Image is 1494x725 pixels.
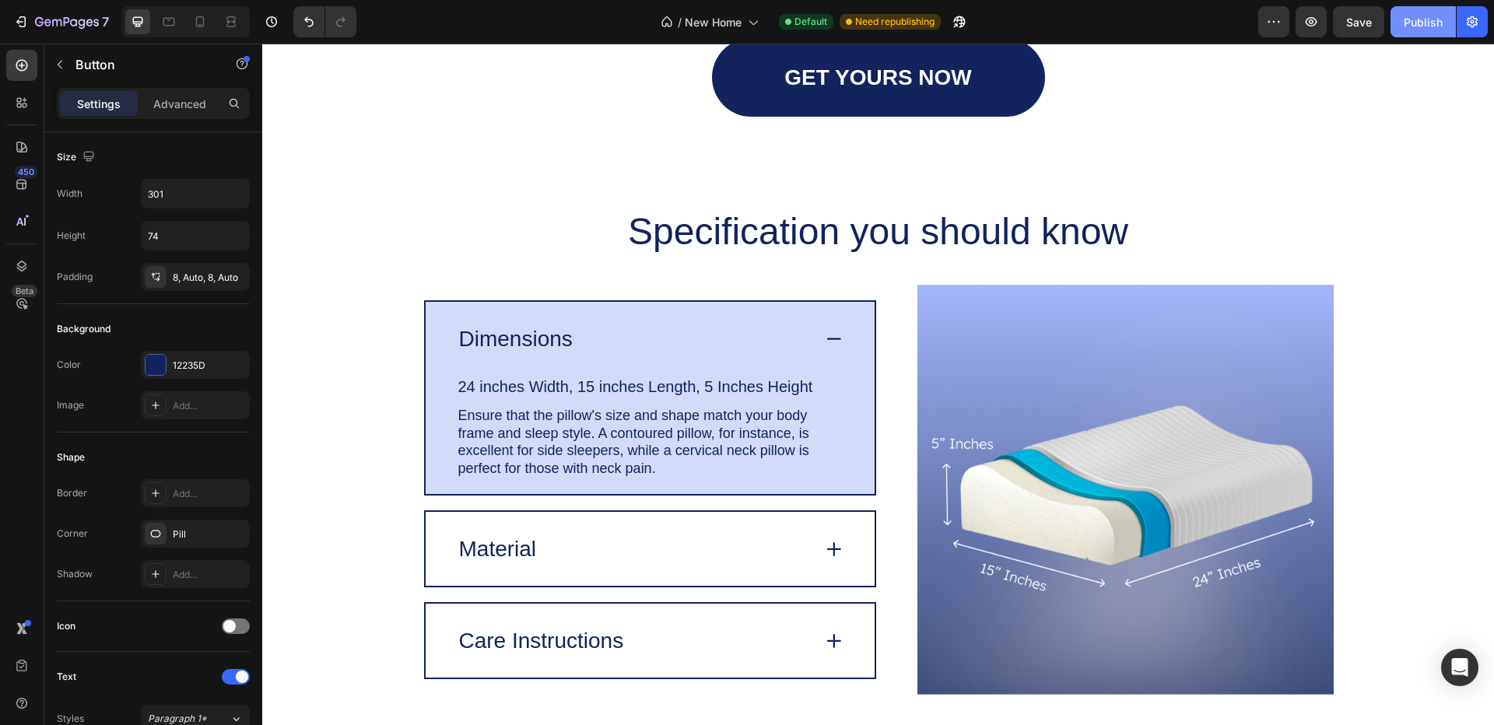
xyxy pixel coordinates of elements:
[57,527,88,541] div: Corner
[262,44,1494,725] iframe: Design area
[855,15,935,29] span: Need republishing
[57,670,76,684] div: Text
[678,14,682,30] span: /
[161,163,1071,213] h2: Specification you should know
[12,285,37,297] div: Beta
[173,527,246,541] div: Pill
[57,147,98,168] div: Size
[173,568,246,582] div: Add...
[173,271,246,285] div: 8, Auto, 8, Auto
[173,487,246,501] div: Add...
[15,166,37,178] div: 450
[57,567,93,581] div: Shadow
[197,492,275,519] p: Material
[173,359,246,373] div: 12235D
[293,6,356,37] div: Undo/Redo
[1404,14,1443,30] div: Publish
[57,398,84,412] div: Image
[655,241,1071,651] img: gempages_581118849739391496-6fb27694-1332-4d45-a55b-cfb61037615e.png
[173,399,246,413] div: Add...
[1333,6,1384,37] button: Save
[1441,649,1478,686] div: Open Intercom Messenger
[197,282,310,309] p: Dimensions
[57,322,110,336] div: Background
[6,6,116,37] button: 7
[57,619,75,633] div: Icon
[57,358,81,372] div: Color
[57,270,93,284] div: Padding
[142,222,249,250] input: Auto
[57,187,82,201] div: Width
[522,20,710,47] p: GET YOURS NOW
[77,96,121,112] p: Settings
[102,12,109,31] p: 7
[57,450,85,464] div: Shape
[794,15,827,29] span: Default
[196,334,581,353] p: 24 inches Width, 15 inches Length, 5 Inches Height
[142,180,249,208] input: Auto
[1391,6,1456,37] button: Publish
[197,583,362,611] p: Care Instructions
[685,14,742,30] span: New Home
[153,96,206,112] p: Advanced
[196,363,581,433] p: Ensure that the pillow's size and shape match your body frame and sleep style. A contoured pillow...
[75,55,208,74] p: Button
[1346,16,1372,29] span: Save
[57,486,87,500] div: Border
[57,229,86,243] div: Height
